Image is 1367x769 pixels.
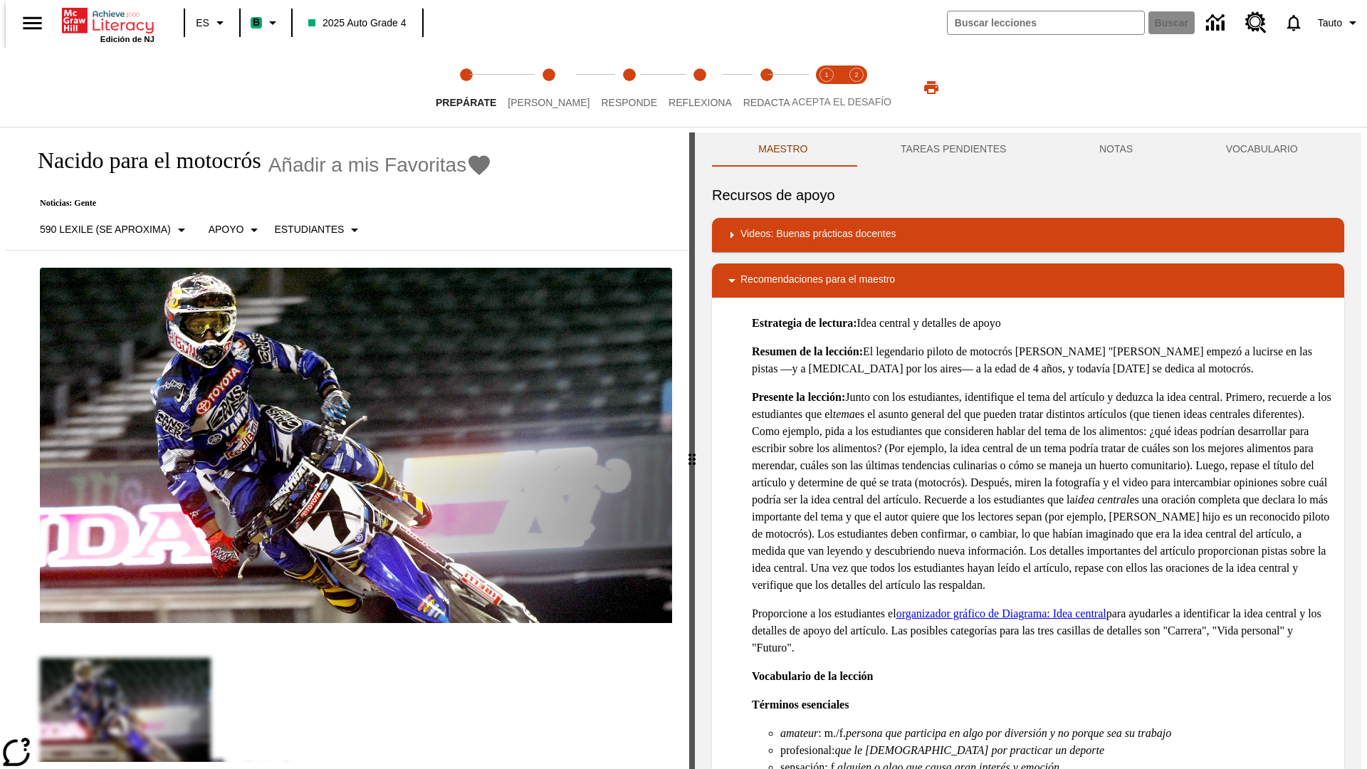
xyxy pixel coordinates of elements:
span: ACEPTA EL DESAFÍO [792,96,891,108]
strong: Vocabulario de la lección [752,670,874,682]
text: 2 [854,71,858,78]
span: ES [196,16,209,31]
button: Boost El color de la clase es verde menta. Cambiar el color de la clase. [245,10,287,36]
span: 2025 Auto Grade 4 [308,16,407,31]
a: organizador gráfico de Diagrama: Idea central [896,607,1106,619]
span: Redacta [743,97,790,108]
span: Responde [601,97,657,108]
button: Seleccionar estudiante [268,217,369,243]
div: Pulsa la tecla de intro o la barra espaciadora y luego presiona las flechas de derecha e izquierd... [689,132,695,769]
button: TAREAS PENDIENTES [854,132,1053,167]
strong: Resumen de la lección: [752,345,863,357]
button: Abrir el menú lateral [11,2,53,44]
a: Centro de recursos, Se abrirá en una pestaña nueva. [1237,4,1275,42]
span: [PERSON_NAME] [508,97,590,108]
button: Redacta step 5 of 5 [732,48,802,127]
span: Reflexiona [669,97,732,108]
em: que le [DEMOGRAPHIC_DATA] por practicar un deporte [834,744,1104,756]
button: VOCABULARIO [1179,132,1344,167]
p: Estudiantes [274,222,344,237]
div: Portada [62,5,154,43]
button: Reflexiona step 4 of 5 [657,48,743,127]
strong: Presente la lección: [752,391,845,403]
div: Instructional Panel Tabs [712,132,1344,167]
p: Recomendaciones para el maestro [740,272,895,289]
strong: Estrategia de lectura: [752,317,857,329]
em: tema [833,408,855,420]
a: Notificaciones [1275,4,1312,41]
button: Acepta el desafío contesta step 2 of 2 [836,48,877,127]
text: 1 [824,71,828,78]
div: Recomendaciones para el maestro [712,263,1344,298]
button: Añadir a mis Favoritas - Nacido para el motocrós [268,152,493,177]
button: NOTAS [1053,132,1180,167]
div: activity [695,132,1361,769]
p: 590 Lexile (Se aproxima) [40,222,171,237]
p: Proporcione a los estudiantes el para ayudarles a identificar la idea central y los detalles de a... [752,605,1333,656]
span: Edición de NJ [100,35,154,43]
div: Videos: Buenas prácticas docentes [712,218,1344,252]
li: : m./f. [780,725,1333,742]
h6: Recursos de apoyo [712,184,1344,206]
em: idea central [1075,493,1130,506]
input: Buscar campo [948,11,1144,34]
button: Prepárate step 1 of 5 [424,48,508,127]
button: Imprimir [908,75,954,100]
button: Acepta el desafío lee step 1 of 2 [806,48,847,127]
span: Añadir a mis Favoritas [268,154,467,177]
button: Tipo de apoyo, Apoyo [203,217,269,243]
p: Junto con los estudiantes, identifique el tema del artículo y deduzca la idea central. Primero, r... [752,389,1333,594]
button: Lenguaje: ES, Selecciona un idioma [189,10,235,36]
div: reading [6,132,689,762]
span: B [253,14,260,31]
em: persona que participa en algo por diversión y no porque sea su trabajo [846,727,1171,739]
button: Responde step 3 of 5 [590,48,669,127]
li: profesional: [780,742,1333,759]
button: Lee step 2 of 5 [496,48,601,127]
p: Apoyo [209,222,244,237]
h1: Nacido para el motocrós [23,147,261,174]
p: El legendario piloto de motocrós [PERSON_NAME] "[PERSON_NAME] empezó a lucirse en las pistas —y a... [752,343,1333,377]
a: Centro de información [1198,4,1237,43]
span: Tauto [1318,16,1342,31]
p: Noticias: Gente [23,198,492,209]
button: Seleccione Lexile, 590 Lexile (Se aproxima) [34,217,196,243]
p: Videos: Buenas prácticas docentes [740,226,896,244]
strong: Términos esenciales [752,699,849,711]
em: amateur [780,727,818,739]
img: El corredor de motocrós James Stewart vuela por los aires en su motocicleta de montaña [40,268,672,624]
p: Idea central y detalles de apoyo [752,315,1333,332]
span: Prepárate [436,97,496,108]
button: Perfil/Configuración [1312,10,1367,36]
button: Maestro [712,132,854,167]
